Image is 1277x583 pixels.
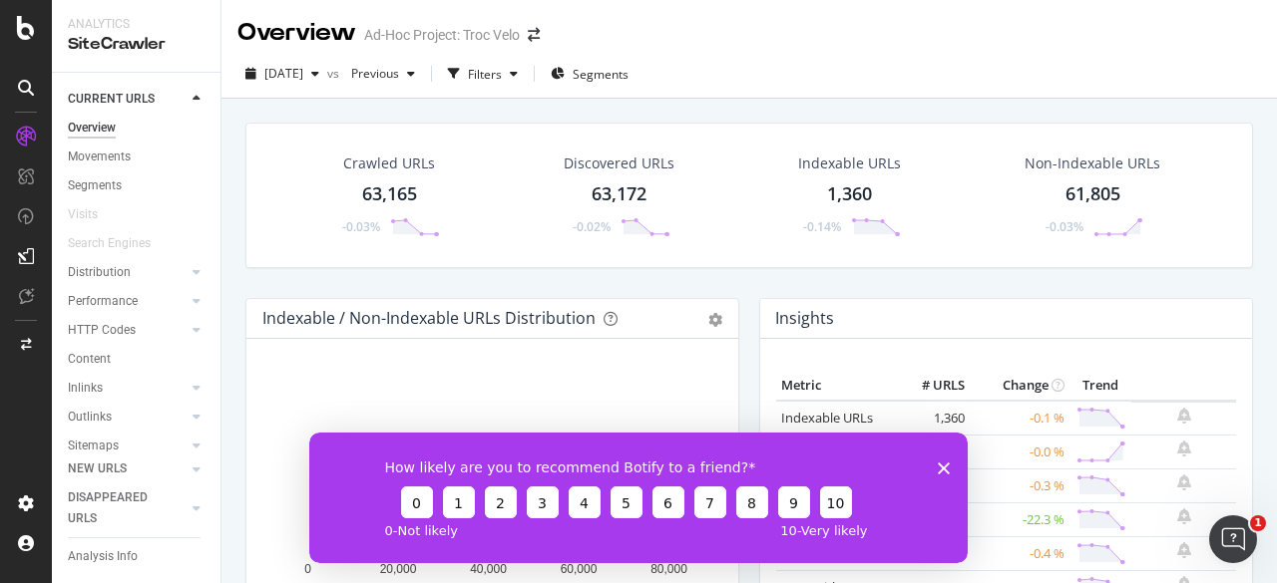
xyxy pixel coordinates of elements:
div: Analytics [68,16,205,33]
a: HTTP Codes [68,320,187,341]
div: bell-plus [1177,542,1191,558]
h4: Insights [775,305,834,332]
th: Change [970,371,1069,401]
div: Overview [237,16,356,50]
a: Analysis Info [68,546,207,567]
div: Analysis Info [68,546,138,567]
div: -0.03% [342,218,380,235]
td: -0.0 % [970,435,1069,468]
td: -0.4 % [970,536,1069,570]
a: Search Engines [68,233,171,254]
text: 80,000 [650,562,687,576]
th: # URLS [890,371,970,401]
div: Indexable / Non-Indexable URLs Distribution [262,308,596,328]
div: Inlinks [68,378,103,399]
button: Previous [343,58,423,90]
span: 1 [1250,515,1266,531]
div: Movements [68,146,131,167]
div: Outlinks [68,407,112,428]
a: CURRENT URLS [68,89,187,110]
iframe: Enquête de Botify [309,433,968,563]
div: Overview [68,118,116,139]
div: 1,360 [827,181,872,207]
text: 20,000 [380,562,417,576]
a: Inlinks [68,378,187,399]
text: 60,000 [561,562,598,576]
div: Filters [468,66,502,83]
div: Performance [68,291,138,312]
div: bell-plus [1177,474,1191,490]
div: 63,165 [362,181,417,207]
div: bell-plus [1177,440,1191,456]
text: 40,000 [470,562,507,576]
div: Content [68,349,111,370]
a: NEW URLS [68,458,187,479]
div: 61,805 [1065,181,1120,207]
div: gear [708,313,722,327]
div: bell-plus [1177,408,1191,424]
span: Previous [343,65,399,82]
div: Visits [68,204,98,225]
a: Visits [68,204,118,225]
a: Distribution [68,262,187,283]
div: Ad-Hoc Project: Troc Velo [364,25,520,45]
div: Indexable URLs [798,153,901,173]
td: 1,360 [890,401,970,436]
div: CURRENT URLS [68,89,155,110]
td: -0.1 % [970,401,1069,436]
a: Indexable URLs [781,409,873,427]
span: vs [327,65,343,82]
div: -0.03% [1046,218,1083,235]
td: -22.3 % [970,502,1069,536]
th: Metric [776,371,890,401]
div: Distribution [68,262,131,283]
div: 63,172 [592,181,646,207]
button: [DATE] [237,58,327,90]
a: Movements [68,146,207,167]
a: Outlinks [68,407,187,428]
div: bell-plus [1177,508,1191,524]
td: -0.3 % [970,468,1069,502]
a: Sitemaps [68,436,187,456]
div: -0.02% [573,218,611,235]
div: Search Engines [68,233,151,254]
div: -0.14% [803,218,841,235]
button: Segments [543,58,637,90]
button: Filters [440,58,526,90]
span: Segments [573,66,629,83]
div: HTTP Codes [68,320,136,341]
div: Segments [68,175,122,196]
a: Overview [68,118,207,139]
div: Discovered URLs [564,153,674,173]
div: NEW URLS [68,458,127,479]
th: Trend [1069,371,1131,401]
text: 0 [304,562,311,576]
div: arrow-right-arrow-left [528,28,540,42]
div: SiteCrawler [68,33,205,56]
div: DISAPPEARED URLS [68,487,169,529]
a: Performance [68,291,187,312]
iframe: Intercom live chat [1209,515,1257,563]
a: DISAPPEARED URLS [68,487,187,529]
a: Segments [68,175,207,196]
div: Crawled URLs [343,153,435,173]
div: Sitemaps [68,436,119,456]
a: Content [68,349,207,370]
span: 2025 Sep. 11th [264,65,303,82]
div: Non-Indexable URLs [1025,153,1160,173]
